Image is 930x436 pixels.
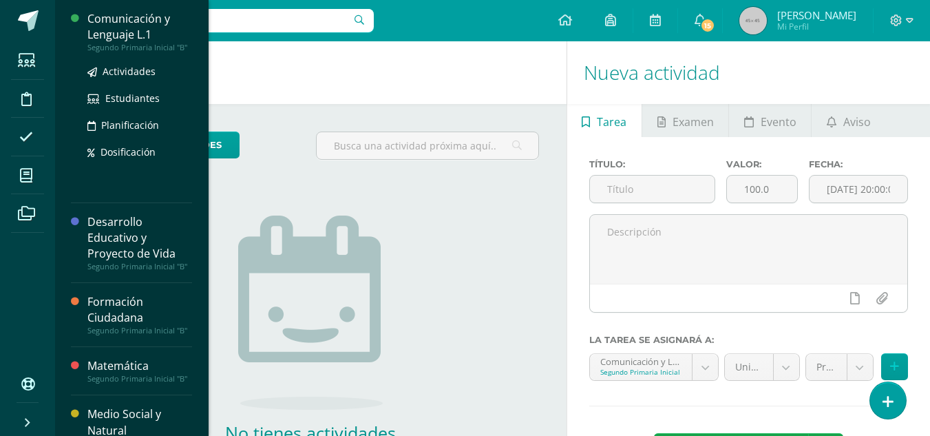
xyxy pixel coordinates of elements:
[739,7,767,34] img: 45x45
[87,11,192,52] a: Comunicación y Lenguaje L.1Segundo Primaria Inicial "B"
[87,43,192,52] div: Segundo Primaria Inicial "B"
[238,216,383,410] img: no_activities.png
[590,176,715,203] input: Título
[103,65,156,78] span: Actividades
[806,354,873,380] a: Prueba de Logro (40.0%)
[64,9,374,32] input: Busca un usuario...
[87,262,192,271] div: Segundo Primaria Inicial "B"
[317,132,538,159] input: Busca una actividad próxima aquí...
[843,105,871,138] span: Aviso
[87,326,192,335] div: Segundo Primaria Inicial "B"
[642,104,728,137] a: Examen
[673,105,714,138] span: Examen
[589,335,908,345] label: La tarea se asignará a:
[589,159,716,169] label: Título:
[101,118,159,132] span: Planificación
[584,41,913,104] h1: Nueva actividad
[809,159,908,169] label: Fecha:
[101,145,156,158] span: Dosificación
[87,90,192,106] a: Estudiantes
[810,176,907,203] input: Fecha de entrega
[87,144,192,160] a: Dosificación
[87,374,192,384] div: Segundo Primaria Inicial "B"
[761,105,796,138] span: Evento
[87,117,192,133] a: Planificación
[726,159,798,169] label: Valor:
[777,21,856,32] span: Mi Perfil
[87,294,192,326] div: Formación Ciudadana
[590,354,718,380] a: Comunicación y Lenguaje L.1 'B'Segundo Primaria Inicial
[725,354,799,380] a: Unidad 4
[87,214,192,262] div: Desarrollo Educativo y Proyecto de Vida
[600,354,681,367] div: Comunicación y Lenguaje L.1 'B'
[105,92,160,105] span: Estudiantes
[72,41,550,104] h1: Actividades
[727,176,797,203] input: Puntos máximos
[735,354,763,380] span: Unidad 4
[567,104,642,137] a: Tarea
[600,367,681,377] div: Segundo Primaria Inicial
[777,8,856,22] span: [PERSON_NAME]
[87,358,192,384] a: MatemáticaSegundo Primaria Inicial "B"
[87,214,192,271] a: Desarrollo Educativo y Proyecto de VidaSegundo Primaria Inicial "B"
[87,294,192,335] a: Formación CiudadanaSegundo Primaria Inicial "B"
[597,105,626,138] span: Tarea
[816,354,836,380] span: Prueba de Logro (40.0%)
[812,104,885,137] a: Aviso
[87,358,192,374] div: Matemática
[700,18,715,33] span: 15
[87,63,192,79] a: Actividades
[87,11,192,43] div: Comunicación y Lenguaje L.1
[729,104,811,137] a: Evento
